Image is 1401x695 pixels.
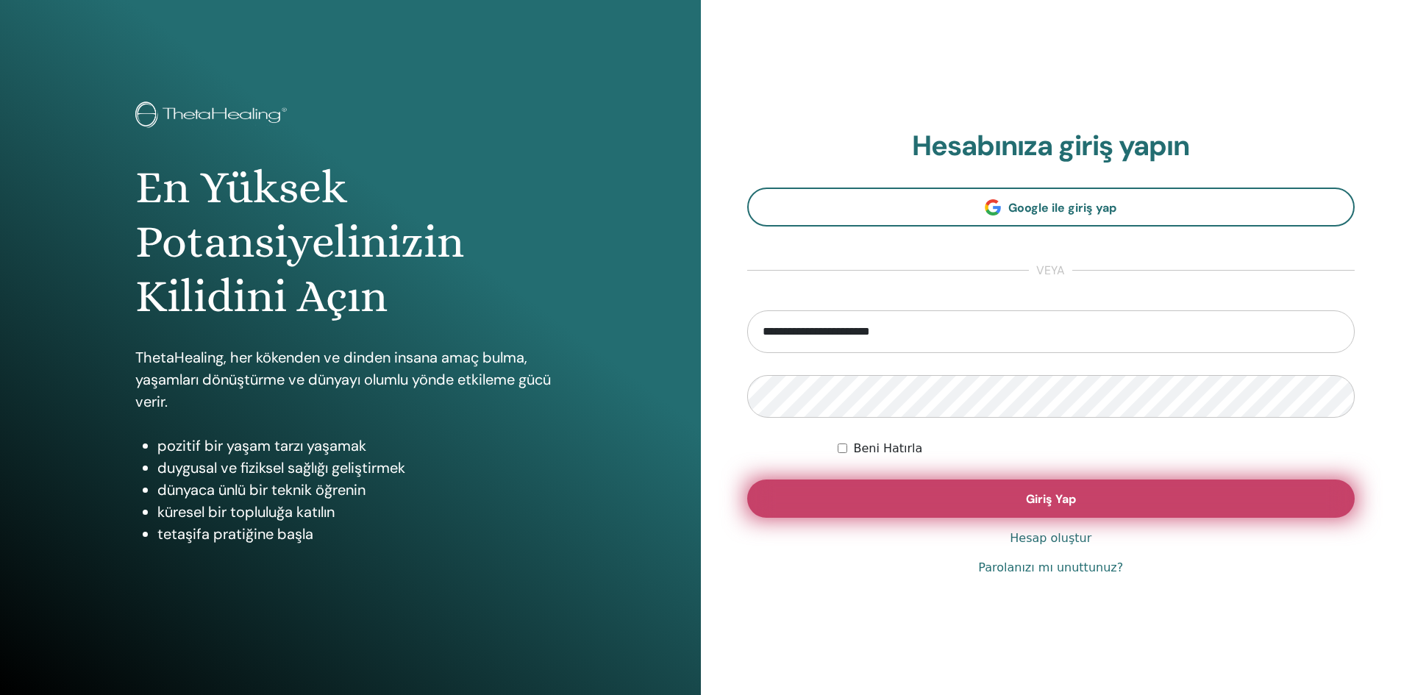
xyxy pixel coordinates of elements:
[157,457,566,479] li: duygusal ve fiziksel sağlığı geliştirmek
[135,160,566,324] h1: En Yüksek Potansiyelinizin Kilidini Açın
[157,501,566,523] li: küresel bir topluluğa katılın
[135,346,566,413] p: ThetaHealing, her kökenden ve dinden insana amaç bulma, yaşamları dönüştürme ve dünyayı olumlu yö...
[1029,262,1072,279] span: veya
[747,480,1355,518] button: Giriş Yap
[157,523,566,545] li: tetaşifa pratiğine başla
[1010,530,1091,547] a: Hesap oluştur
[978,559,1123,577] a: Parolanızı mı unuttunuz?
[1008,200,1116,215] span: Google ile giriş yap
[747,129,1355,163] h2: Hesabınıza giriş yapın
[838,440,1355,457] div: Keep me authenticated indefinitely or until I manually logout
[157,479,566,501] li: dünyaca ünlü bir teknik öğrenin
[1026,491,1076,507] span: Giriş Yap
[747,188,1355,227] a: Google ile giriş yap
[853,440,922,457] label: Beni Hatırla
[157,435,566,457] li: pozitif bir yaşam tarzı yaşamak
